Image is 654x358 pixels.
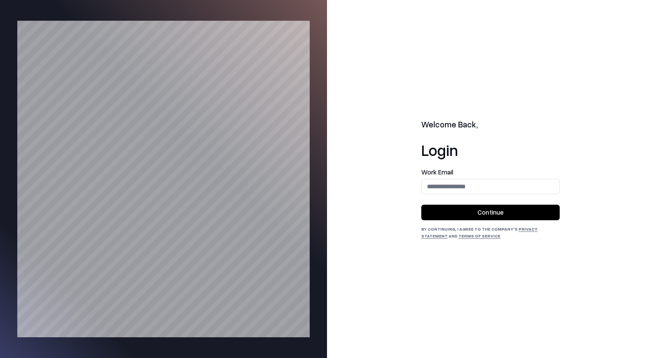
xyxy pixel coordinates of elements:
h2: Welcome Back, [421,119,560,131]
a: Privacy Statement [421,226,538,238]
label: Work Email [421,169,560,175]
button: Continue [421,205,560,220]
div: By continuing, I agree to the Company's and [421,225,560,239]
a: Terms of Service [458,233,500,238]
h1: Login [421,141,560,158]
